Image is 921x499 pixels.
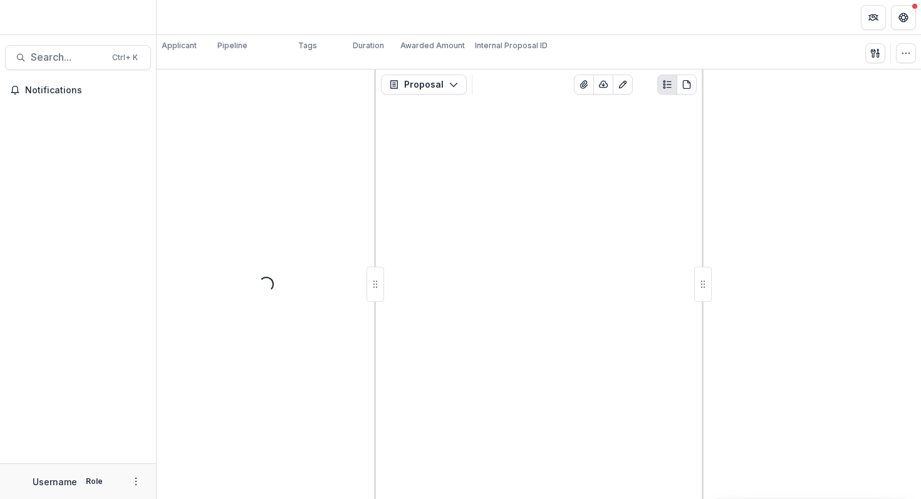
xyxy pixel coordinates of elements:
span: Search... [31,51,105,63]
p: Awarded Amount [400,40,465,51]
p: Internal Proposal ID [475,40,548,51]
p: Tags [298,40,317,51]
p: Username [33,475,77,488]
p: Pipeline [217,40,247,51]
p: Applicant [162,40,197,51]
button: Edit as form [613,75,633,95]
button: PDF view [677,75,697,95]
button: Proposal [381,75,467,95]
button: Plaintext view [657,75,677,95]
div: Ctrl + K [110,51,140,64]
p: Role [82,476,107,487]
button: Notifications [5,80,151,100]
button: View Attached Files [574,75,594,95]
button: Partners [861,5,886,30]
button: Get Help [891,5,916,30]
span: Notifications [25,85,146,96]
p: Duration [353,40,384,51]
button: Search... [5,45,151,70]
button: More [128,474,143,489]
